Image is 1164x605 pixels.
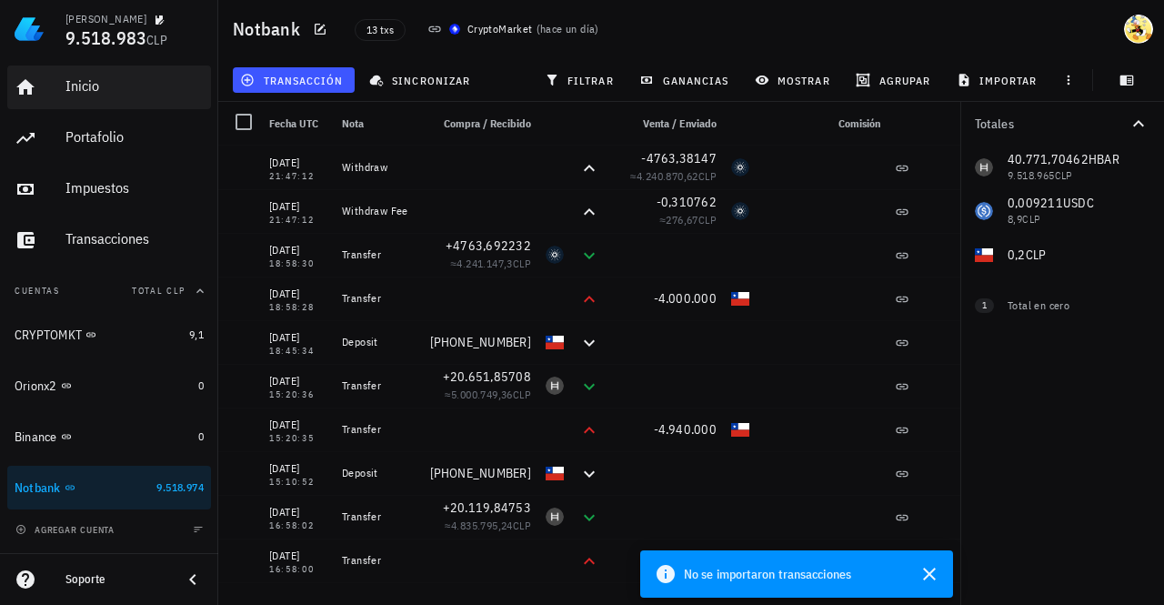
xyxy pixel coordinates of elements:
span: -4763,38147 [641,150,717,166]
div: ADA-icon [546,246,564,264]
h1: Notbank [233,15,307,44]
div: 15:20:36 [269,390,327,399]
div: Deposit [342,466,415,480]
div: Soporte [65,572,167,587]
div: 16:58:00 [269,565,327,574]
div: [DATE] [269,372,327,390]
span: 4.240.870,62 [637,169,698,183]
button: Totales [960,102,1164,146]
div: [DATE] [269,241,327,259]
div: Transacciones [65,230,204,247]
span: Comisión [838,116,880,130]
div: Transfer [342,247,415,262]
div: [DATE] [269,154,327,172]
a: Portafolio [7,116,211,160]
span: 0 [198,429,204,443]
button: transacción [233,67,355,93]
div: CLP-icon [546,464,564,482]
span: 9.518.983 [65,25,146,50]
img: LedgiFi [15,15,44,44]
div: Withdraw Fee [342,204,415,218]
span: Fecha UTC [269,116,318,130]
button: ganancias [632,67,740,93]
span: hace un día [540,22,595,35]
div: avatar [1124,15,1153,44]
a: Impuestos [7,167,211,211]
button: CuentasTotal CLP [7,269,211,313]
span: sincronizar [373,73,470,87]
div: Transfer [342,553,415,568]
span: ( ) [537,20,599,38]
span: CLP [146,32,167,48]
span: 4.241.147,3 [457,257,512,270]
div: Transfer [342,378,415,393]
span: No se importaron transacciones [684,564,851,584]
button: mostrar [748,67,841,93]
span: 4.835.795,24 [451,519,513,532]
span: importar [960,73,1038,87]
span: CLP [698,169,717,183]
div: Notbank [15,480,61,496]
div: ADA-icon [731,202,749,220]
div: Nota [335,102,422,146]
span: transacción [244,73,343,87]
a: Orionx2 0 [7,364,211,408]
span: -0,310762 [657,194,717,210]
div: CLP-icon [731,289,749,308]
a: CRYPTOMKT 9,1 [7,313,211,357]
div: [DATE] [269,197,327,216]
div: 15:10:52 [269,478,327,487]
div: CRYPTOMKT [15,328,82,343]
span: 13 txs [366,20,394,40]
span: Nota [342,116,364,130]
span: agregar cuenta [19,524,115,536]
div: 18:45:34 [269,347,327,356]
button: agrupar [848,67,941,93]
div: Portafolio [65,128,204,146]
div: 18:58:28 [269,303,327,312]
div: 15:20:35 [269,434,327,443]
a: Inicio [7,66,211,109]
span: ≈ [445,388,531,401]
div: Deposit [342,335,415,349]
span: Compra / Recibido [444,116,531,130]
button: agregar cuenta [11,520,123,539]
div: Venta / Enviado [607,102,724,146]
a: Transacciones [7,218,211,262]
span: filtrar [548,73,614,87]
span: +20.119,84753 [443,499,531,516]
div: 16:58:02 [269,521,327,530]
span: ≈ [445,519,531,532]
span: -4.000.000 [654,290,717,307]
img: CryptoMKT [449,24,460,35]
span: ≈ [450,257,531,270]
span: ≈ [659,213,717,227]
div: [PERSON_NAME] [65,12,146,26]
div: Orionx2 [15,378,57,394]
div: CryptoMarket [467,20,533,38]
div: Impuestos [65,179,204,197]
span: [PHONE_NUMBER] [430,465,532,481]
span: ≈ [630,169,717,183]
div: Comisión [757,102,888,146]
span: 1 [982,298,987,313]
div: 18:58:30 [269,259,327,268]
div: Transfer [342,291,415,306]
div: Total en cero [1008,297,1113,314]
div: [DATE] [269,503,327,521]
div: CLP-icon [546,333,564,351]
span: CLP [513,257,531,270]
span: 9,1 [189,328,204,341]
span: CLP [513,519,531,532]
a: Binance 0 [7,415,211,459]
div: [DATE] [269,547,327,565]
span: 5.000.749,36 [451,388,513,401]
div: [DATE] [269,285,327,303]
div: [DATE] [269,416,327,434]
div: Binance [15,429,57,445]
button: filtrar [537,67,625,93]
span: mostrar [758,73,830,87]
div: Compra / Recibido [422,102,538,146]
div: [DATE] [269,328,327,347]
button: importar [948,67,1049,93]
